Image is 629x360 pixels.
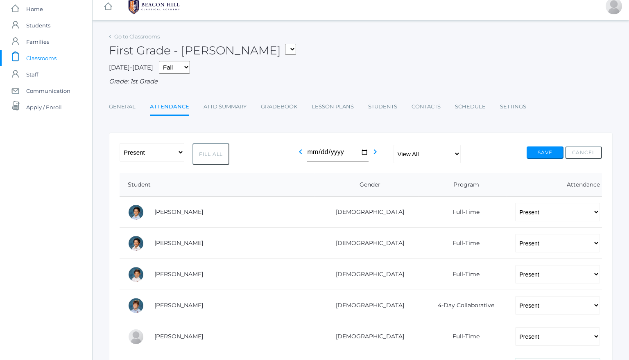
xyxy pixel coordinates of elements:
h2: First Grade - [PERSON_NAME] [109,44,296,57]
a: General [109,99,136,115]
td: Full-Time [419,259,507,290]
td: 4-Day Collaborative [419,290,507,321]
a: Schedule [455,99,486,115]
a: chevron_left [296,151,305,158]
span: Students [26,17,50,34]
a: Attd Summary [204,99,247,115]
td: [DEMOGRAPHIC_DATA] [315,228,419,259]
a: Lesson Plans [312,99,354,115]
td: [DEMOGRAPHIC_DATA] [315,290,419,321]
td: Full-Time [419,228,507,259]
span: Families [26,34,49,50]
a: [PERSON_NAME] [154,270,203,278]
a: Gradebook [261,99,297,115]
span: [DATE]-[DATE] [109,63,153,71]
button: Fill All [192,143,229,165]
a: [PERSON_NAME] [154,208,203,216]
button: Save [527,146,563,159]
a: [PERSON_NAME] [154,301,203,309]
div: Obadiah Bradley [128,297,144,314]
td: Full-Time [419,197,507,228]
div: Grade: 1st Grade [109,77,613,86]
div: Dominic Abrea [128,204,144,220]
td: [DEMOGRAPHIC_DATA] [315,259,419,290]
span: Classrooms [26,50,57,66]
i: chevron_right [370,147,380,157]
td: [DEMOGRAPHIC_DATA] [315,321,419,352]
div: Owen Bernardez [128,266,144,283]
a: Go to Classrooms [114,33,160,40]
th: Attendance [507,173,602,197]
a: chevron_right [370,151,380,158]
span: Home [26,1,43,17]
span: Communication [26,83,70,99]
a: Attendance [150,99,189,116]
span: Apply / Enroll [26,99,62,115]
td: Full-Time [419,321,507,352]
i: chevron_left [296,147,305,157]
th: Gender [315,173,419,197]
div: Grayson Abrea [128,235,144,252]
a: [PERSON_NAME] [154,239,203,247]
a: [PERSON_NAME] [154,333,203,340]
a: Settings [500,99,526,115]
td: [DEMOGRAPHIC_DATA] [315,197,419,228]
th: Student [120,173,315,197]
th: Program [419,173,507,197]
button: Cancel [565,146,602,159]
span: Staff [26,66,38,83]
a: Students [368,99,397,115]
a: Contacts [412,99,441,115]
div: Chloé Noëlle Cope [128,328,144,345]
